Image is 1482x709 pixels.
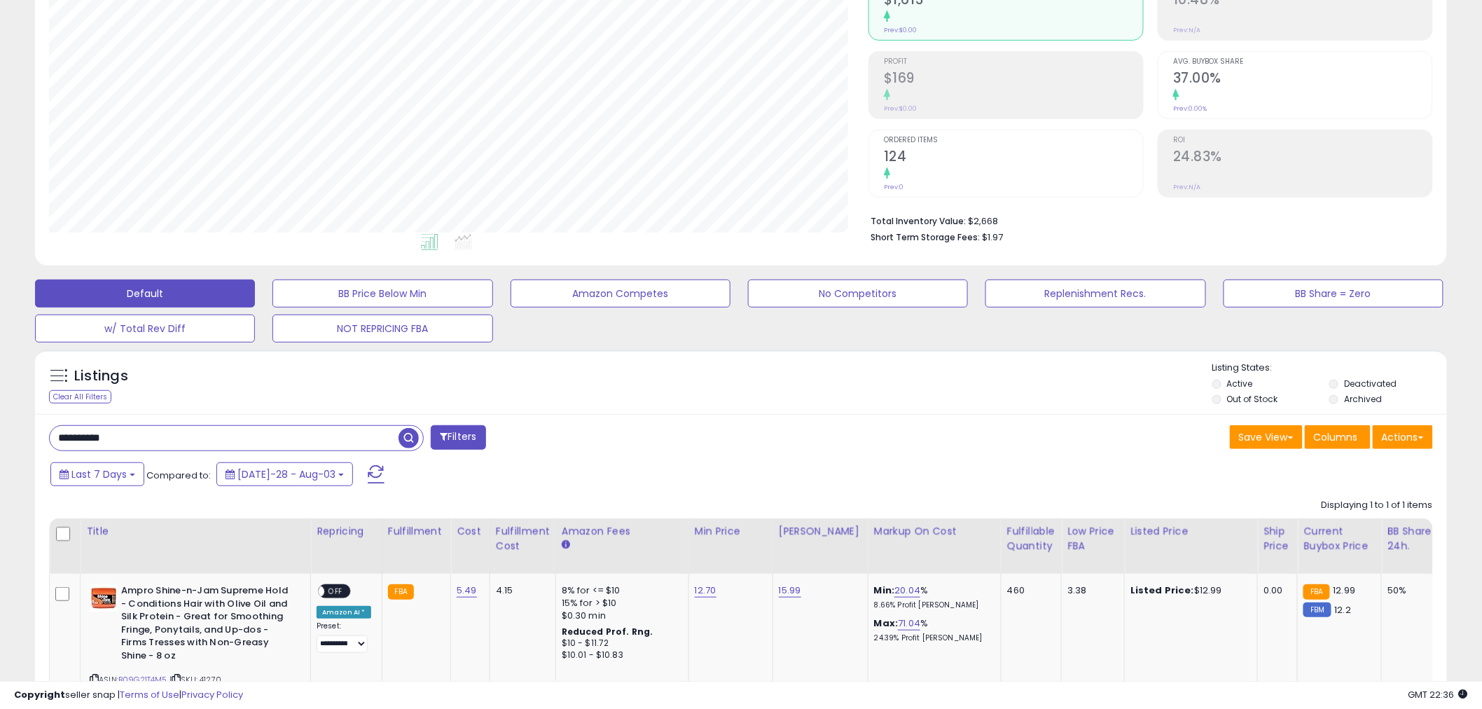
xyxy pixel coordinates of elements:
div: Amazon Fees [562,524,683,539]
h2: 124 [884,149,1143,167]
button: BB Price Below Min [272,280,492,308]
div: Clear All Filters [49,390,111,404]
h5: Listings [74,366,128,386]
span: Columns [1314,430,1358,444]
b: Short Term Storage Fees: [871,231,980,243]
span: OFF [324,586,347,598]
button: Replenishment Recs. [985,280,1205,308]
button: Default [35,280,255,308]
div: Fulfillment Cost [496,524,550,553]
a: 12.70 [695,584,716,598]
label: Deactivated [1344,378,1397,390]
button: BB Share = Zero [1224,280,1443,308]
small: Prev: $0.00 [884,104,917,113]
h2: $169 [884,70,1143,89]
span: Compared to: [146,469,211,482]
div: % [874,584,990,610]
span: [DATE]-28 - Aug-03 [237,467,335,481]
button: [DATE]-28 - Aug-03 [216,462,353,486]
span: | SKU: 41270 [169,674,221,685]
div: Preset: [317,621,371,653]
div: 4.15 [496,584,545,597]
span: 12.2 [1335,603,1352,617]
button: NOT REPRICING FBA [272,315,492,343]
small: Prev: 0.00% [1173,104,1207,113]
li: $2,668 [871,212,1422,228]
div: % [874,617,990,643]
button: Amazon Competes [511,280,730,308]
div: Markup on Cost [874,524,995,539]
a: Privacy Policy [181,688,243,701]
div: $10 - $11.72 [562,638,678,649]
small: FBA [388,584,414,600]
div: Fulfillment [388,524,445,539]
button: Columns [1305,425,1371,449]
div: $10.01 - $10.83 [562,649,678,661]
a: Terms of Use [120,688,179,701]
div: BB Share 24h. [1387,524,1439,553]
div: Listed Price [1130,524,1252,539]
p: 8.66% Profit [PERSON_NAME] [874,600,990,610]
div: 50% [1387,584,1434,597]
small: FBA [1303,584,1329,600]
label: Active [1227,378,1253,390]
span: ROI [1173,137,1432,144]
div: Ship Price [1263,524,1291,553]
h2: 37.00% [1173,70,1432,89]
div: 3.38 [1067,584,1114,597]
div: Repricing [317,524,376,539]
div: Cost [457,524,484,539]
label: Out of Stock [1227,393,1278,405]
div: 8% for <= $10 [562,584,678,597]
span: 12.99 [1334,584,1356,597]
span: Ordered Items [884,137,1143,144]
button: w/ Total Rev Diff [35,315,255,343]
a: 71.04 [898,617,920,631]
a: 15.99 [779,584,801,598]
b: Listed Price: [1130,584,1194,597]
small: Amazon Fees. [562,539,570,551]
small: Prev: N/A [1173,26,1200,34]
span: Profit [884,58,1143,66]
span: $1.97 [982,230,1003,244]
b: Reduced Prof. Rng. [562,626,653,638]
button: Save View [1230,425,1303,449]
div: Fulfillable Quantity [1007,524,1055,553]
b: Ampro Shine-n-Jam Supreme Hold - Conditions Hair with Olive Oil and Silk Protein - Great for Smoo... [121,584,291,666]
b: Min: [874,584,895,597]
small: FBM [1303,603,1331,617]
button: No Competitors [748,280,968,308]
div: 460 [1007,584,1051,597]
div: $0.30 min [562,610,678,622]
a: B09G21T4M5 [118,674,167,686]
div: Displaying 1 to 1 of 1 items [1322,499,1433,512]
span: 2025-08-11 22:36 GMT [1408,688,1468,701]
div: Title [86,524,305,539]
strong: Copyright [14,688,65,701]
div: seller snap | | [14,689,243,702]
p: 24.39% Profit [PERSON_NAME] [874,633,990,643]
small: Prev: $0.00 [884,26,917,34]
div: Current Buybox Price [1303,524,1376,553]
button: Filters [431,425,485,450]
label: Archived [1344,393,1382,405]
span: Last 7 Days [71,467,127,481]
small: Prev: N/A [1173,183,1200,191]
small: Prev: 0 [884,183,903,191]
img: 51Z8J22t0eL._SL40_.jpg [90,584,118,612]
p: Listing States: [1212,362,1447,375]
div: $12.99 [1130,584,1247,597]
div: 15% for > $10 [562,597,678,610]
h2: 24.83% [1173,149,1432,167]
b: Total Inventory Value: [871,215,966,227]
div: Amazon AI * [317,606,371,619]
div: [PERSON_NAME] [779,524,862,539]
a: 5.49 [457,584,477,598]
div: 0.00 [1263,584,1287,597]
a: 20.04 [894,584,920,598]
button: Actions [1373,425,1433,449]
div: Low Price FBA [1067,524,1119,553]
button: Last 7 Days [50,462,144,486]
b: Max: [874,617,899,630]
th: The percentage added to the cost of goods (COGS) that forms the calculator for Min & Max prices. [868,518,1001,574]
